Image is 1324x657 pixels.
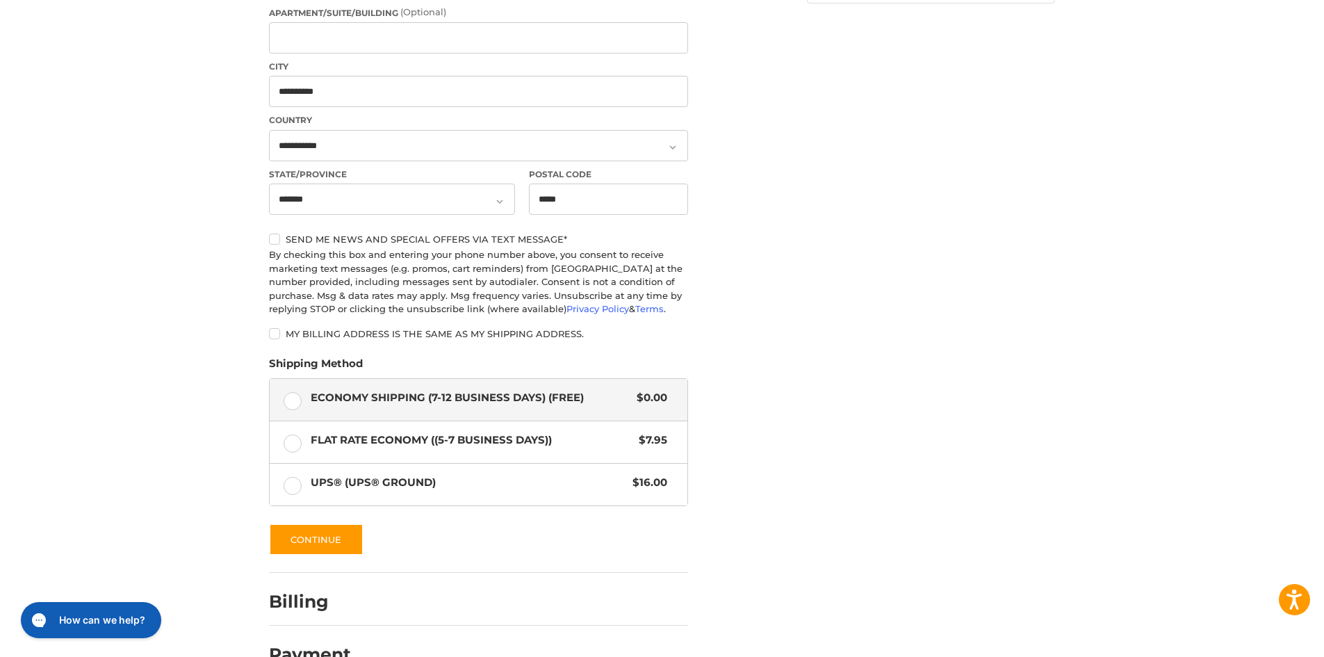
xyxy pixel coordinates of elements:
[269,356,363,378] legend: Shipping Method
[269,234,688,245] label: Send me news and special offers via text message*
[311,390,630,406] span: Economy Shipping (7-12 Business Days) (Free)
[529,168,689,181] label: Postal Code
[1209,619,1324,657] iframe: Google Customer Reviews
[269,60,688,73] label: City
[14,597,165,643] iframe: Gorgias live chat messenger
[269,6,688,19] label: Apartment/Suite/Building
[269,524,363,555] button: Continue
[311,475,626,491] span: UPS® (UPS® Ground)
[269,591,350,613] h2: Billing
[635,303,664,314] a: Terms
[630,390,667,406] span: $0.00
[632,432,667,448] span: $7.95
[269,168,515,181] label: State/Province
[311,432,632,448] span: Flat Rate Economy ((5-7 Business Days))
[566,303,629,314] a: Privacy Policy
[626,475,667,491] span: $16.00
[269,114,688,127] label: Country
[269,248,688,316] div: By checking this box and entering your phone number above, you consent to receive marketing text ...
[400,6,446,17] small: (Optional)
[269,328,688,339] label: My billing address is the same as my shipping address.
